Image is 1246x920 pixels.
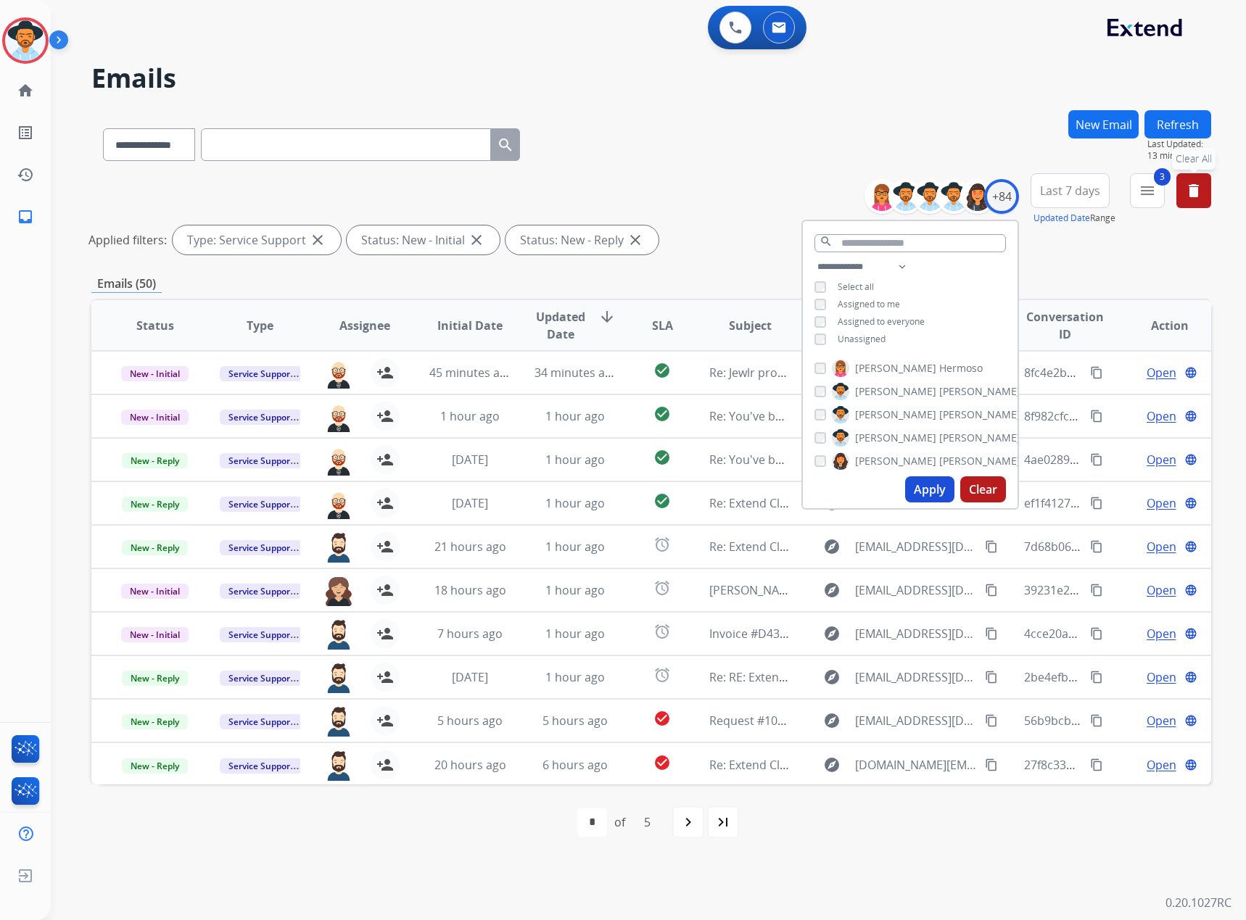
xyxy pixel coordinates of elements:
[614,813,625,831] div: of
[452,495,488,511] span: [DATE]
[1165,894,1231,911] p: 0.20.1027RC
[939,407,1020,422] span: [PERSON_NAME]
[17,208,34,225] mat-icon: inbox
[220,366,302,381] span: Service Support
[1147,756,1176,774] span: Open
[1147,407,1176,425] span: Open
[1068,110,1139,138] button: New Email
[838,281,874,293] span: Select all
[452,452,488,468] span: [DATE]
[376,756,394,774] mat-icon: person_add
[1184,758,1197,771] mat-icon: language
[339,317,390,334] span: Assignee
[1184,714,1197,727] mat-icon: language
[122,540,188,555] span: New - Reply
[709,582,911,598] span: [PERSON_NAME] Claim 1-8294720503
[497,136,514,154] mat-icon: search
[437,713,503,729] span: 5 hours ago
[121,627,189,642] span: New - Initial
[376,581,394,599] mat-icon: person_add
[985,671,998,684] mat-icon: content_copy
[1185,182,1202,199] mat-icon: delete
[376,494,394,512] mat-icon: person_add
[985,540,998,553] mat-icon: content_copy
[309,231,326,249] mat-icon: close
[1090,714,1103,727] mat-icon: content_copy
[452,669,488,685] span: [DATE]
[960,476,1006,502] button: Clear
[1106,300,1211,351] th: Action
[598,308,616,326] mat-icon: arrow_downward
[1024,495,1234,511] span: ef1f4127-6503-4df6-afef-2bd6ca7a5196
[709,495,961,511] span: Re: Extend Claim [PERSON_NAME] 7016092334
[376,451,394,468] mat-icon: person_add
[855,712,978,729] span: [EMAIL_ADDRESS][DOMAIN_NAME]
[714,813,732,831] mat-icon: last_page
[1139,182,1156,199] mat-icon: menu
[376,364,394,381] mat-icon: person_add
[1147,581,1176,599] span: Open
[653,492,671,510] mat-icon: check_circle
[1184,453,1197,466] mat-icon: language
[709,539,1177,555] span: Re: Extend Claim - [PERSON_NAME] - Claim ID: 2bc033f3-07d9-485d-80a4-0c2c2041af44
[5,20,46,61] img: avatar
[1176,173,1211,208] button: Clear All
[1090,497,1103,510] mat-icon: content_copy
[437,317,503,334] span: Initial Date
[468,231,485,249] mat-icon: close
[905,476,954,502] button: Apply
[1144,110,1211,138] button: Refresh
[1090,671,1103,684] mat-icon: content_copy
[545,539,605,555] span: 1 hour ago
[985,758,998,771] mat-icon: content_copy
[939,431,1020,445] span: [PERSON_NAME]
[1147,538,1176,555] span: Open
[820,235,833,248] mat-icon: search
[324,402,353,432] img: agent-avatar
[855,361,936,376] span: [PERSON_NAME]
[122,453,188,468] span: New - Reply
[1040,188,1100,194] span: Last 7 days
[823,625,841,642] mat-icon: explore
[1033,212,1115,224] span: Range
[1147,625,1176,642] span: Open
[324,619,353,650] img: agent-avatar
[1090,584,1103,597] mat-icon: content_copy
[324,445,353,476] img: agent-avatar
[1184,584,1197,597] mat-icon: language
[440,408,500,424] span: 1 hour ago
[653,666,671,684] mat-icon: alarm
[985,627,998,640] mat-icon: content_copy
[855,431,936,445] span: [PERSON_NAME]
[1090,627,1103,640] mat-icon: content_copy
[1147,364,1176,381] span: Open
[324,358,353,389] img: agent-avatar
[17,124,34,141] mat-icon: list_alt
[632,808,662,837] div: 5
[627,231,644,249] mat-icon: close
[545,408,605,424] span: 1 hour ago
[122,497,188,512] span: New - Reply
[653,623,671,640] mat-icon: alarm
[1154,168,1171,186] span: 3
[122,758,188,774] span: New - Reply
[347,225,500,254] div: Status: New - Initial
[838,333,886,345] span: Unassigned
[1033,212,1090,224] button: Updated Date
[545,582,605,598] span: 1 hour ago
[1184,671,1197,684] mat-icon: language
[535,365,619,381] span: 34 minutes ago
[1147,150,1211,162] span: 13 minutes ago
[434,539,506,555] span: 21 hours ago
[1024,539,1238,555] span: 7d68b06d-cd0c-428f-8856-4ffcef55bae9
[984,179,1019,214] div: +84
[823,712,841,729] mat-icon: explore
[434,582,506,598] span: 18 hours ago
[17,82,34,99] mat-icon: home
[220,714,302,729] span: Service Support
[939,361,983,376] span: Hermoso
[376,407,394,425] mat-icon: person_add
[220,453,302,468] span: Service Support
[220,671,302,686] span: Service Support
[545,626,605,642] span: 1 hour ago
